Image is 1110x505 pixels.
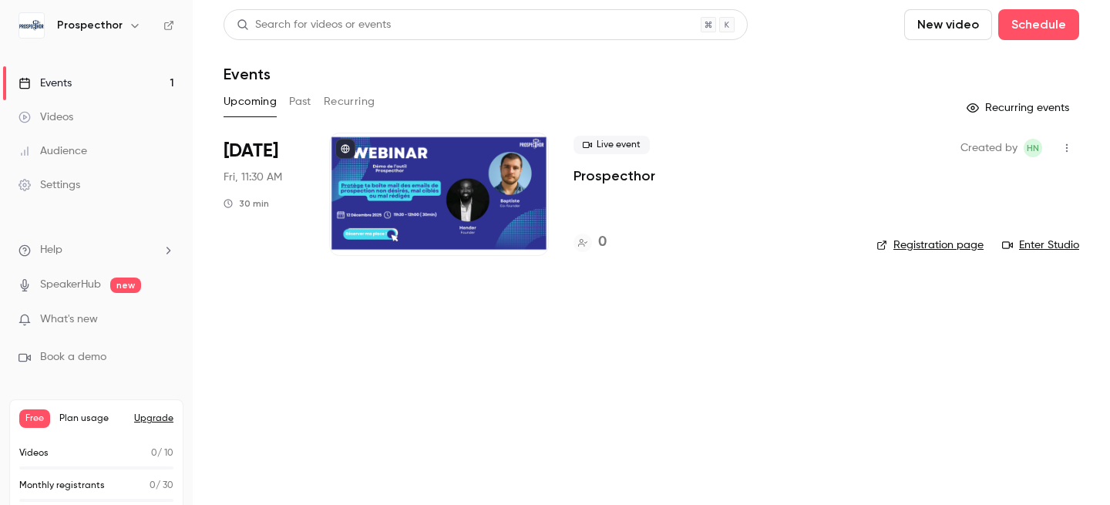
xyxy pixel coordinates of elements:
[150,479,173,493] p: / 30
[960,96,1079,120] button: Recurring events
[904,9,992,40] button: New video
[573,136,650,154] span: Live event
[876,237,984,253] a: Registration page
[19,409,50,428] span: Free
[960,139,1017,157] span: Created by
[18,242,174,258] li: help-dropdown-opener
[1002,237,1079,253] a: Enter Studio
[150,481,156,490] span: 0
[18,76,72,91] div: Events
[19,446,49,460] p: Videos
[18,177,80,193] div: Settings
[573,167,655,185] a: Prospecthor
[1027,139,1039,157] span: hN
[40,311,98,328] span: What's new
[57,18,123,33] h6: Prospecthor
[289,89,311,114] button: Past
[224,197,269,210] div: 30 min
[224,170,282,185] span: Fri, 11:30 AM
[110,278,141,293] span: new
[40,242,62,258] span: Help
[19,479,105,493] p: Monthly registrants
[573,232,607,253] a: 0
[40,277,101,293] a: SpeakerHub
[998,9,1079,40] button: Schedule
[224,139,278,163] span: [DATE]
[224,133,304,256] div: Dec 12 Fri, 11:30 AM (Europe/Paris)
[18,109,73,125] div: Videos
[151,446,173,460] p: / 10
[18,143,87,159] div: Audience
[151,449,157,458] span: 0
[40,349,106,365] span: Book a demo
[59,412,125,425] span: Plan usage
[237,17,391,33] div: Search for videos or events
[134,412,173,425] button: Upgrade
[224,89,277,114] button: Upcoming
[598,232,607,253] h4: 0
[224,65,271,83] h1: Events
[324,89,375,114] button: Recurring
[1024,139,1042,157] span: hender Nkodia
[19,13,44,38] img: Prospecthor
